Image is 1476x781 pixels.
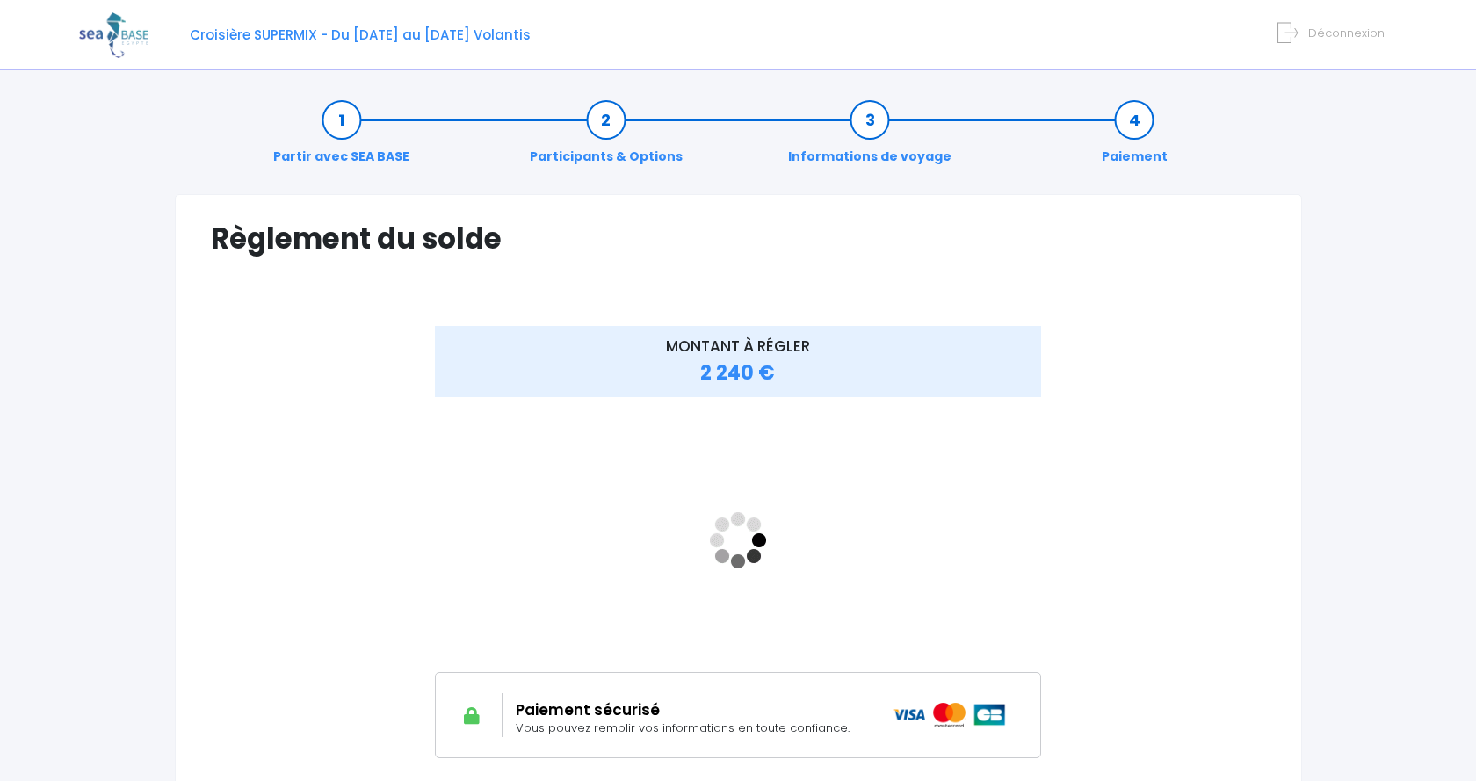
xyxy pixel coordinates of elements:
img: icons_paiement_securise@2x.png [893,703,1008,727]
span: Déconnexion [1308,25,1385,41]
a: Participants & Options [521,111,691,166]
a: Informations de voyage [779,111,960,166]
iframe: <!-- //required --> [435,409,1042,672]
span: Croisière SUPERMIX - Du [DATE] au [DATE] Volantis [190,25,531,44]
span: 2 240 € [700,359,775,387]
a: Partir avec SEA BASE [264,111,418,166]
span: Vous pouvez remplir vos informations en toute confiance. [516,720,850,736]
h1: Règlement du solde [211,221,1266,256]
a: Paiement [1093,111,1176,166]
span: MONTANT À RÉGLER [666,336,810,357]
h2: Paiement sécurisé [516,701,865,719]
